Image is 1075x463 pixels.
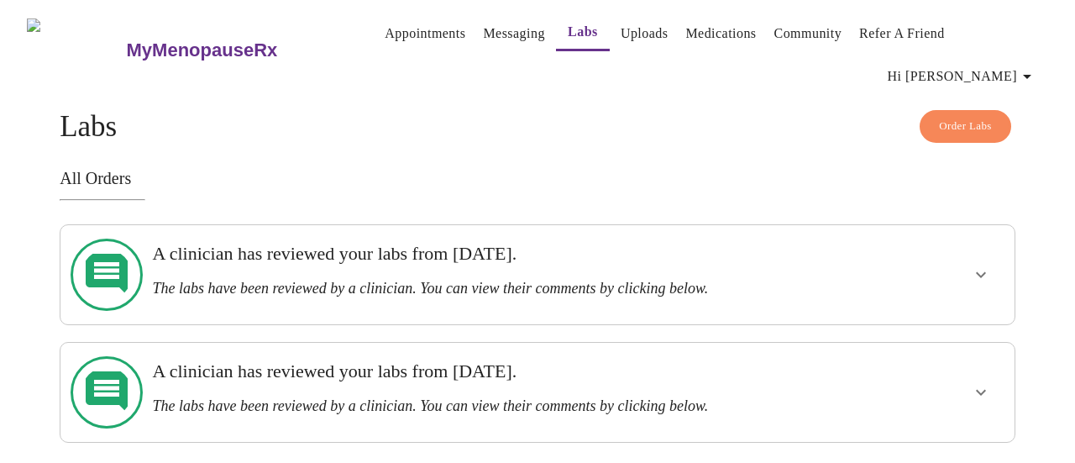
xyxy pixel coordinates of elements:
img: MyMenopauseRx Logo [27,18,124,82]
button: Order Labs [920,110,1011,143]
a: Labs [568,20,598,44]
a: Messaging [483,22,544,45]
a: MyMenopauseRx [124,21,344,80]
h3: A clinician has reviewed your labs from [DATE]. [152,360,831,382]
button: Messaging [476,17,551,50]
a: Refer a Friend [859,22,945,45]
h3: The labs have been reviewed by a clinician. You can view their comments by clicking below. [152,280,831,297]
button: Medications [679,17,763,50]
a: Community [774,22,842,45]
button: Community [768,17,849,50]
a: Uploads [621,22,669,45]
h3: The labs have been reviewed by a clinician. You can view their comments by clicking below. [152,397,831,415]
h3: A clinician has reviewed your labs from [DATE]. [152,243,831,265]
a: Appointments [385,22,465,45]
span: Hi [PERSON_NAME] [888,65,1037,88]
button: Hi [PERSON_NAME] [881,60,1044,93]
button: show more [961,372,1001,413]
button: Uploads [614,17,675,50]
button: Appointments [378,17,472,50]
button: Refer a Friend [852,17,952,50]
h3: MyMenopauseRx [127,39,278,61]
button: show more [961,255,1001,295]
h3: All Orders [60,169,1015,188]
a: Medications [685,22,756,45]
span: Order Labs [939,117,992,136]
button: Labs [556,15,610,51]
h4: Labs [60,110,1015,144]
